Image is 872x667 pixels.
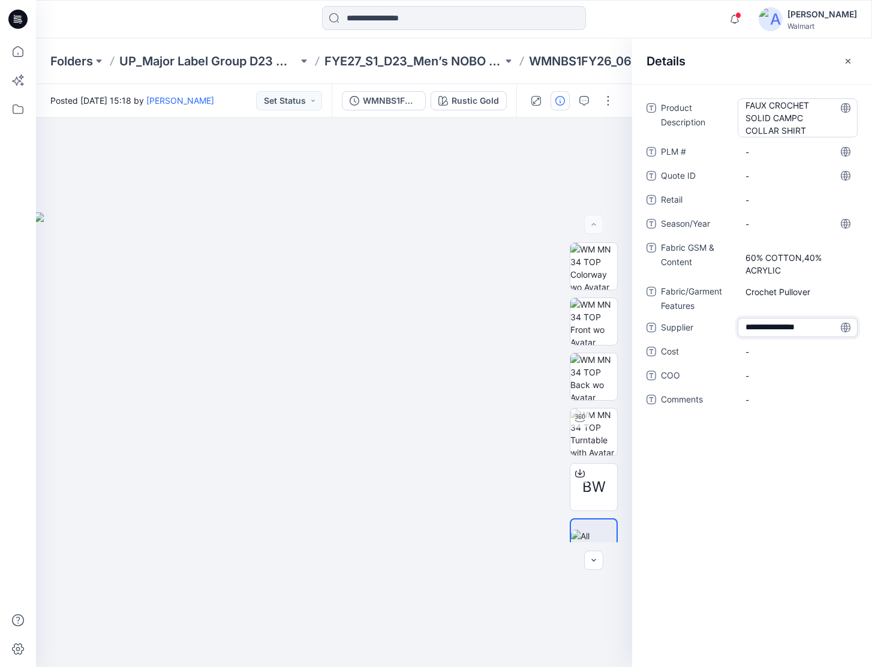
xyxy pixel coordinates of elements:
[324,53,503,70] a: FYE27_S1_D23_Men’s NOBO Tops_ Major Label Group
[745,194,850,206] span: -
[745,345,850,358] span: -
[745,218,850,230] span: -
[570,408,617,455] img: WM MN 34 TOP Turntable with Avatar
[745,99,850,137] span: FAUX CROCHET SOLID CAMPC COLLAR SHIRT
[787,22,857,31] div: Walmart
[50,53,93,70] a: Folders
[570,353,617,400] img: WM MN 34 TOP Back wo Avatar
[551,91,570,110] button: Details
[661,320,733,337] span: Supplier
[50,94,214,107] span: Posted [DATE] 15:18 by
[342,91,426,110] button: WMNBS1FY26_069_Faux Crochet Camp Collar
[363,94,418,107] div: WMNBS1FY26_069_Faux Crochet Camp Collar
[34,212,634,667] img: eyJhbGciOiJIUzI1NiIsImtpZCI6IjAiLCJzbHQiOiJzZXMiLCJ0eXAiOiJKV1QifQ.eyJkYXRhIjp7InR5cGUiOiJzdG9yYW...
[661,101,733,137] span: Product Description
[745,393,850,406] span: -
[759,7,783,31] img: avatar
[571,530,617,555] img: All colorways
[661,368,733,385] span: COO
[452,94,499,107] div: Rustic Gold
[431,91,507,110] button: Rustic Gold
[787,7,857,22] div: [PERSON_NAME]
[661,344,733,361] span: Cost
[745,170,850,182] span: -
[661,284,733,313] span: Fabric/Garment Features
[661,169,733,185] span: Quote ID
[119,53,298,70] a: UP_Major Label Group D23 Men's Tops
[570,243,617,290] img: WM MN 34 TOP Colorway wo Avatar
[582,476,606,498] span: BW
[745,286,850,298] span: Crochet Pullover
[661,241,733,277] span: Fabric GSM & Content
[661,392,733,409] span: Comments
[745,239,850,277] span: 60% COTTON,40% ACRYLIC
[745,369,850,382] span: -
[647,54,685,68] h2: Details
[661,193,733,209] span: Retail
[570,298,617,345] img: WM MN 34 TOP Front wo Avatar
[661,217,733,233] span: Season/Year
[661,145,733,161] span: PLM #
[745,146,850,158] span: -
[146,95,214,106] a: [PERSON_NAME]
[529,53,708,70] p: WMNBS1FY26_069_Faux Crochet Camp Collar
